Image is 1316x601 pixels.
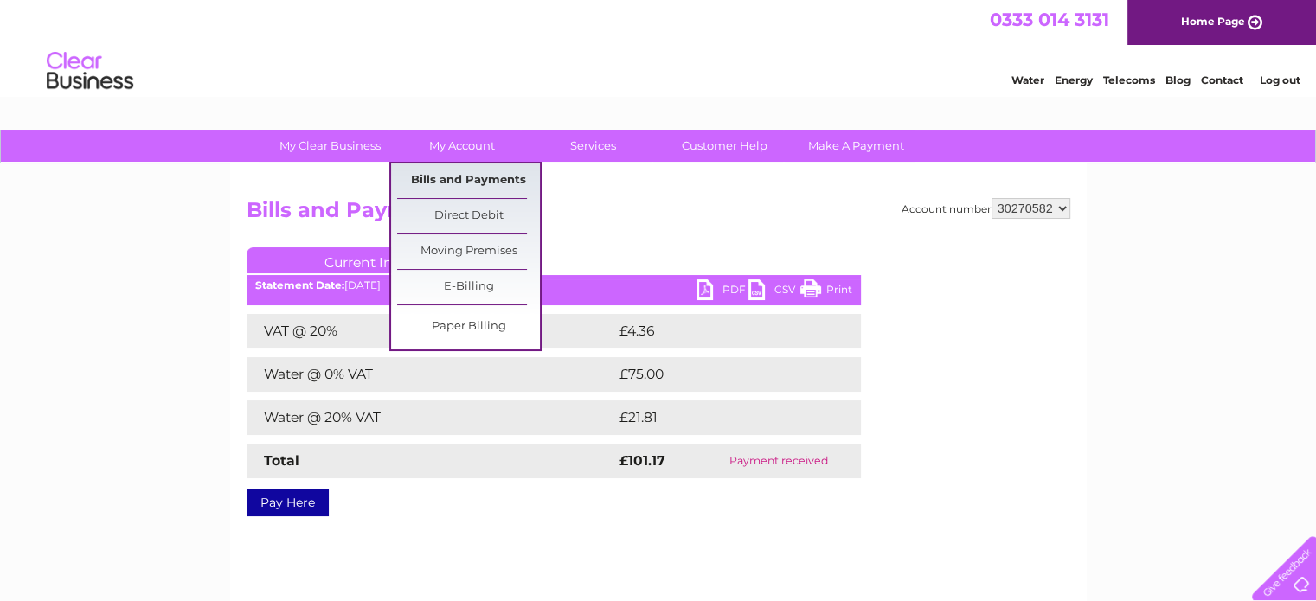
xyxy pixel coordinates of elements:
[697,279,748,304] a: PDF
[1055,74,1093,86] a: Energy
[247,279,861,291] div: [DATE]
[390,130,533,162] a: My Account
[397,163,540,198] a: Bills and Payments
[247,489,329,516] a: Pay Here
[748,279,800,304] a: CSV
[615,357,826,392] td: £75.00
[990,9,1109,30] a: 0333 014 3131
[1011,74,1044,86] a: Water
[264,452,299,469] strong: Total
[46,45,134,98] img: logo.png
[247,198,1070,231] h2: Bills and Payments
[653,130,796,162] a: Customer Help
[397,234,540,269] a: Moving Premises
[1103,74,1155,86] a: Telecoms
[902,198,1070,219] div: Account number
[697,444,860,478] td: Payment received
[255,278,344,291] b: Statement Date:
[247,314,615,348] td: VAT @ 20%
[615,314,820,348] td: £4.36
[619,452,665,469] strong: £101.17
[1259,74,1300,86] a: Log out
[397,199,540,233] a: Direct Debit
[800,279,852,304] a: Print
[247,247,506,273] a: Current Invoice
[1201,74,1243,86] a: Contact
[522,130,664,162] a: Services
[259,130,401,162] a: My Clear Business
[397,270,540,304] a: E-Billing
[785,130,928,162] a: Make A Payment
[250,10,1068,84] div: Clear Business is a trading name of Verastar Limited (registered in [GEOGRAPHIC_DATA] No. 3667643...
[247,357,615,392] td: Water @ 0% VAT
[615,400,823,435] td: £21.81
[1165,74,1191,86] a: Blog
[397,310,540,344] a: Paper Billing
[247,400,615,435] td: Water @ 20% VAT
